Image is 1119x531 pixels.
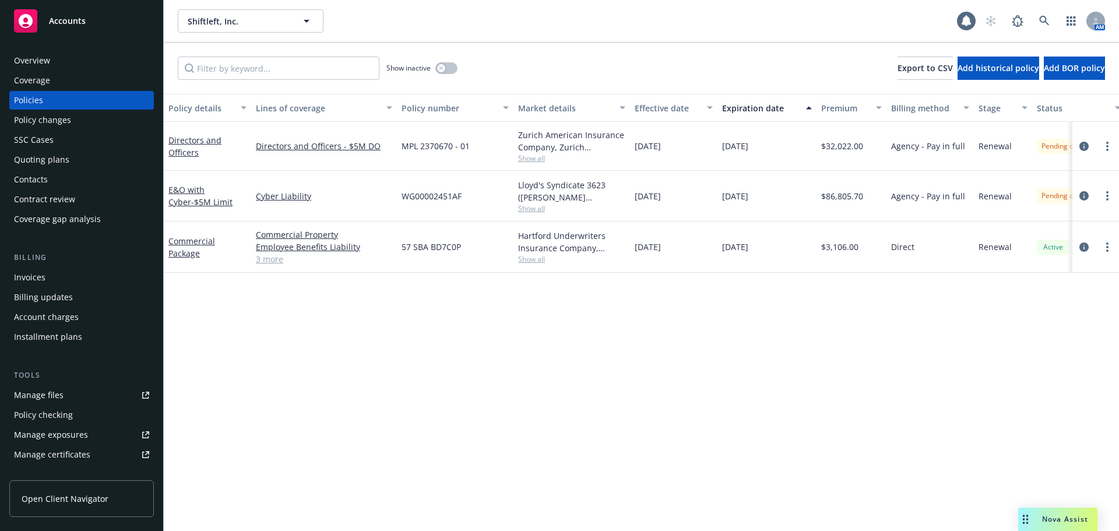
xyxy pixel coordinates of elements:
span: [DATE] [635,140,661,152]
span: Add historical policy [958,62,1039,73]
a: Switch app [1060,9,1083,33]
a: more [1100,189,1114,203]
button: Expiration date [717,94,817,122]
button: Nova Assist [1018,508,1097,531]
button: Premium [817,94,886,122]
span: Show all [518,254,625,264]
div: Contract review [14,190,75,209]
div: Account charges [14,308,79,326]
button: Market details [513,94,630,122]
div: Billing updates [14,288,73,307]
input: Filter by keyword... [178,57,379,80]
a: Coverage gap analysis [9,210,154,228]
div: Billing [9,252,154,263]
span: Renewal [979,190,1012,202]
span: [DATE] [722,241,748,253]
a: Account charges [9,308,154,326]
span: Nova Assist [1042,514,1088,524]
span: MPL 2370670 - 01 [402,140,470,152]
a: Coverage [9,71,154,90]
div: Overview [14,51,50,70]
span: Shiftleft, Inc. [188,15,288,27]
div: Tools [9,370,154,381]
div: Market details [518,102,613,114]
div: Coverage gap analysis [14,210,101,228]
span: Show all [518,203,625,213]
span: - $5M Limit [191,196,233,208]
a: Billing updates [9,288,154,307]
a: more [1100,240,1114,254]
button: Export to CSV [898,57,953,80]
span: 57 SBA BD7C0P [402,241,461,253]
span: $86,805.70 [821,190,863,202]
span: Export to CSV [898,62,953,73]
a: Commercial Package [168,235,215,259]
span: [DATE] [722,190,748,202]
a: circleInformation [1077,189,1091,203]
div: Installment plans [14,328,82,346]
span: Agency - Pay in full [891,190,965,202]
a: SSC Cases [9,131,154,149]
button: Policy number [397,94,513,122]
span: Renewal [979,241,1012,253]
a: Installment plans [9,328,154,346]
div: Policy checking [14,406,73,424]
a: Search [1033,9,1056,33]
div: Invoices [14,268,45,287]
span: Agency - Pay in full [891,140,965,152]
div: Policies [14,91,43,110]
a: Report a Bug [1006,9,1029,33]
div: Policy changes [14,111,71,129]
button: Add historical policy [958,57,1039,80]
a: Overview [9,51,154,70]
a: Commercial Property [256,228,392,241]
button: Stage [974,94,1032,122]
div: Manage claims [14,465,73,484]
span: $3,106.00 [821,241,858,253]
div: Policy number [402,102,496,114]
button: Lines of coverage [251,94,397,122]
div: Billing method [891,102,956,114]
div: SSC Cases [14,131,54,149]
div: Manage exposures [14,425,88,444]
div: Expiration date [722,102,799,114]
span: Direct [891,241,914,253]
a: Contract review [9,190,154,209]
span: [DATE] [635,190,661,202]
span: [DATE] [635,241,661,253]
a: E&O with Cyber [168,184,233,208]
span: Show inactive [386,63,431,73]
div: Policy details [168,102,234,114]
div: Manage certificates [14,445,90,464]
button: Billing method [886,94,974,122]
a: Manage claims [9,465,154,484]
div: Status [1037,102,1108,114]
a: Directors and Officers [168,135,221,158]
span: Active [1041,242,1065,252]
div: Effective date [635,102,700,114]
a: more [1100,139,1114,153]
span: Open Client Navigator [22,493,108,505]
a: Directors and Officers - $5M DO [256,140,392,152]
span: Pending cancellation [1041,191,1109,201]
div: Contacts [14,170,48,189]
div: Coverage [14,71,50,90]
span: WG00002451AF [402,190,462,202]
div: Premium [821,102,869,114]
span: [DATE] [722,140,748,152]
div: Lloyd's Syndicate 3623 ([PERSON_NAME] [PERSON_NAME] Limited), [PERSON_NAME] Group, CRC Group [518,179,625,203]
div: Zurich American Insurance Company, Zurich Insurance Group, CRC Group [518,129,625,153]
a: Manage exposures [9,425,154,444]
button: Add BOR policy [1044,57,1105,80]
a: Contacts [9,170,154,189]
a: 3 more [256,253,392,265]
a: Policy checking [9,406,154,424]
a: Quoting plans [9,150,154,169]
a: Policies [9,91,154,110]
a: Policy changes [9,111,154,129]
div: Stage [979,102,1015,114]
a: Start snowing [979,9,1002,33]
a: circleInformation [1077,139,1091,153]
button: Shiftleft, Inc. [178,9,323,33]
